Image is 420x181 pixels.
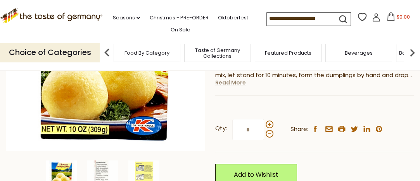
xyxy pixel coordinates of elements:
a: Seasons [113,14,140,22]
button: $0.00 [382,12,415,24]
span: Share: [290,124,308,134]
input: Qty: [232,119,264,140]
a: Featured Products [265,50,311,56]
a: Food By Category [124,50,169,56]
strong: Qty: [215,124,227,133]
img: next arrow [404,45,420,60]
a: Christmas - PRE-ORDER [149,14,208,22]
a: Oktoberfest [218,14,248,22]
span: $0.00 [397,14,410,20]
p: These is a typical German fluffy potato dumpling mix. Add water to mix, let stand for 10 minutes,... [215,61,414,80]
a: Beverages [345,50,373,56]
a: Read More [215,79,246,86]
a: On Sale [171,26,190,34]
img: previous arrow [99,45,115,60]
a: Taste of Germany Collections [187,47,249,59]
